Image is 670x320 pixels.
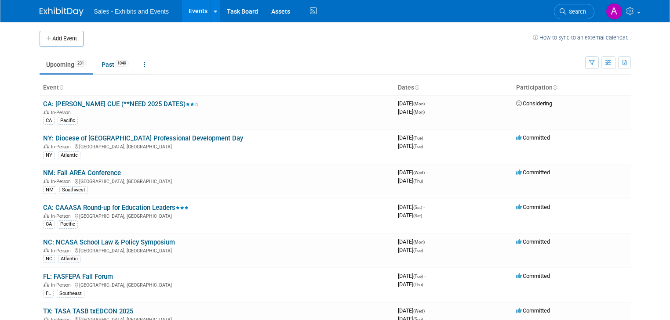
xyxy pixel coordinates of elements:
span: (Sat) [413,205,422,210]
th: Participation [513,80,631,95]
span: [DATE] [398,177,423,184]
img: In-Person Event [44,282,49,287]
div: [GEOGRAPHIC_DATA], [GEOGRAPHIC_DATA] [43,247,391,254]
span: [DATE] [398,238,427,245]
span: - [423,204,425,210]
span: [DATE] [398,212,422,219]
img: In-Person Event [44,213,49,218]
a: NC: NCASA School Law & Policy Symposium [43,238,175,246]
span: [DATE] [398,143,423,149]
span: Committed [516,204,550,210]
img: In-Person Event [44,144,49,148]
a: How to sync to an external calendar... [533,34,631,41]
span: (Tue) [413,136,423,140]
div: [GEOGRAPHIC_DATA], [GEOGRAPHIC_DATA] [43,143,391,150]
a: Upcoming231 [40,56,93,73]
img: ExhibitDay [40,7,84,16]
span: [DATE] [398,307,427,314]
span: In-Person [51,179,73,184]
span: Committed [516,273,550,279]
img: Andy Brenner [606,3,623,20]
span: - [426,100,427,107]
span: In-Person [51,282,73,288]
img: In-Person Event [44,110,49,114]
a: Sort by Start Date [414,84,419,91]
a: CA: [PERSON_NAME] CUE (**NEED 2025 DATES) [43,100,199,108]
span: [DATE] [398,169,427,176]
span: (Thu) [413,282,423,287]
span: Considering [516,100,552,107]
span: In-Person [51,144,73,150]
span: 1049 [115,60,129,67]
span: - [426,238,427,245]
th: Event [40,80,394,95]
span: [DATE] [398,134,426,141]
a: Search [554,4,594,19]
span: [DATE] [398,100,427,107]
button: Add Event [40,31,84,47]
div: FL [43,290,54,298]
span: 231 [75,60,87,67]
span: [DATE] [398,204,425,210]
span: (Wed) [413,309,425,313]
span: (Mon) [413,240,425,244]
div: Atlantic [58,255,80,263]
span: (Tue) [413,274,423,279]
img: In-Person Event [44,248,49,252]
span: - [426,169,427,176]
div: Atlantic [58,151,80,159]
a: NM: Fall AREA Conference [43,169,121,177]
span: [DATE] [398,273,426,279]
div: CA [43,117,55,125]
a: FL: FASFEPA Fall Forum [43,273,113,280]
a: CA: CAAASA Round-up for Education Leaders [43,204,189,212]
div: [GEOGRAPHIC_DATA], [GEOGRAPHIC_DATA] [43,212,391,219]
span: (Thu) [413,179,423,183]
span: Committed [516,307,550,314]
span: (Mon) [413,101,425,106]
span: Sales - Exhibits and Events [94,8,169,15]
a: Sort by Event Name [59,84,63,91]
div: Southeast [57,290,84,298]
span: - [424,273,426,279]
span: Committed [516,169,550,176]
a: NY: Diocese of [GEOGRAPHIC_DATA] Professional Development Day [43,134,243,142]
img: In-Person Event [44,179,49,183]
div: Pacific [58,220,78,228]
span: Search [566,8,586,15]
div: NY [43,151,55,159]
div: [GEOGRAPHIC_DATA], [GEOGRAPHIC_DATA] [43,177,391,184]
span: [DATE] [398,247,423,253]
div: Southwest [59,186,88,194]
span: [DATE] [398,281,423,288]
span: (Tue) [413,248,423,253]
span: (Sat) [413,213,422,218]
span: - [424,134,426,141]
div: NC [43,255,55,263]
a: TX: TASA TASB txEDCON 2025 [43,307,133,315]
th: Dates [394,80,513,95]
div: NM [43,186,56,194]
div: Pacific [58,117,78,125]
span: [DATE] [398,108,425,115]
span: In-Person [51,248,73,254]
span: (Tue) [413,144,423,149]
span: - [426,307,427,314]
a: Sort by Participation Type [553,84,557,91]
span: (Mon) [413,110,425,115]
span: In-Person [51,110,73,115]
span: In-Person [51,213,73,219]
span: Committed [516,134,550,141]
span: Committed [516,238,550,245]
span: (Wed) [413,170,425,175]
div: [GEOGRAPHIC_DATA], [GEOGRAPHIC_DATA] [43,281,391,288]
div: CA [43,220,55,228]
a: Past1049 [95,56,135,73]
